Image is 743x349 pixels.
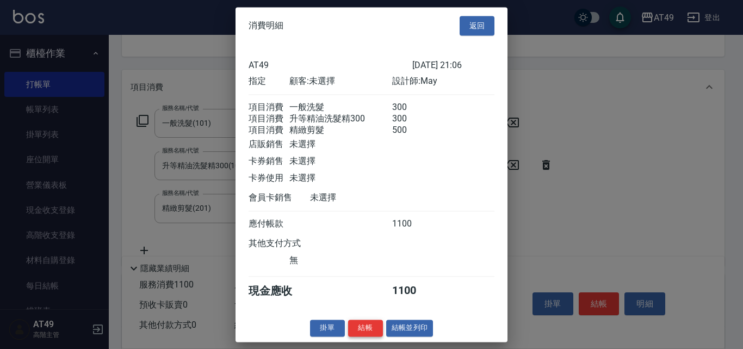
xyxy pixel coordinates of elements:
div: 會員卡銷售 [249,192,310,204]
div: 現金應收 [249,284,310,298]
div: 項目消費 [249,125,289,136]
div: [DATE] 21:06 [412,60,494,70]
button: 結帳並列印 [386,320,434,336]
div: 設計師: May [392,76,494,87]
button: 結帳 [348,320,383,336]
div: 未選擇 [289,173,392,184]
div: 未選擇 [289,139,392,150]
div: 升等精油洗髮精300 [289,113,392,125]
div: AT49 [249,60,412,70]
div: 300 [392,113,433,125]
div: 指定 [249,76,289,87]
div: 其他支付方式 [249,238,331,249]
div: 項目消費 [249,113,289,125]
div: 未選擇 [289,156,392,167]
div: 精緻剪髮 [289,125,392,136]
div: 項目消費 [249,102,289,113]
div: 一般洗髮 [289,102,392,113]
div: 應付帳款 [249,218,289,230]
div: 卡券使用 [249,173,289,184]
button: 返回 [460,16,494,36]
div: 1100 [392,218,433,230]
button: 掛單 [310,320,345,336]
div: 顧客: 未選擇 [289,76,392,87]
div: 無 [289,255,392,266]
div: 300 [392,102,433,113]
div: 卡券銷售 [249,156,289,167]
span: 消費明細 [249,20,283,31]
div: 1100 [392,284,433,298]
div: 店販銷售 [249,139,289,150]
div: 未選擇 [310,192,412,204]
div: 500 [392,125,433,136]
